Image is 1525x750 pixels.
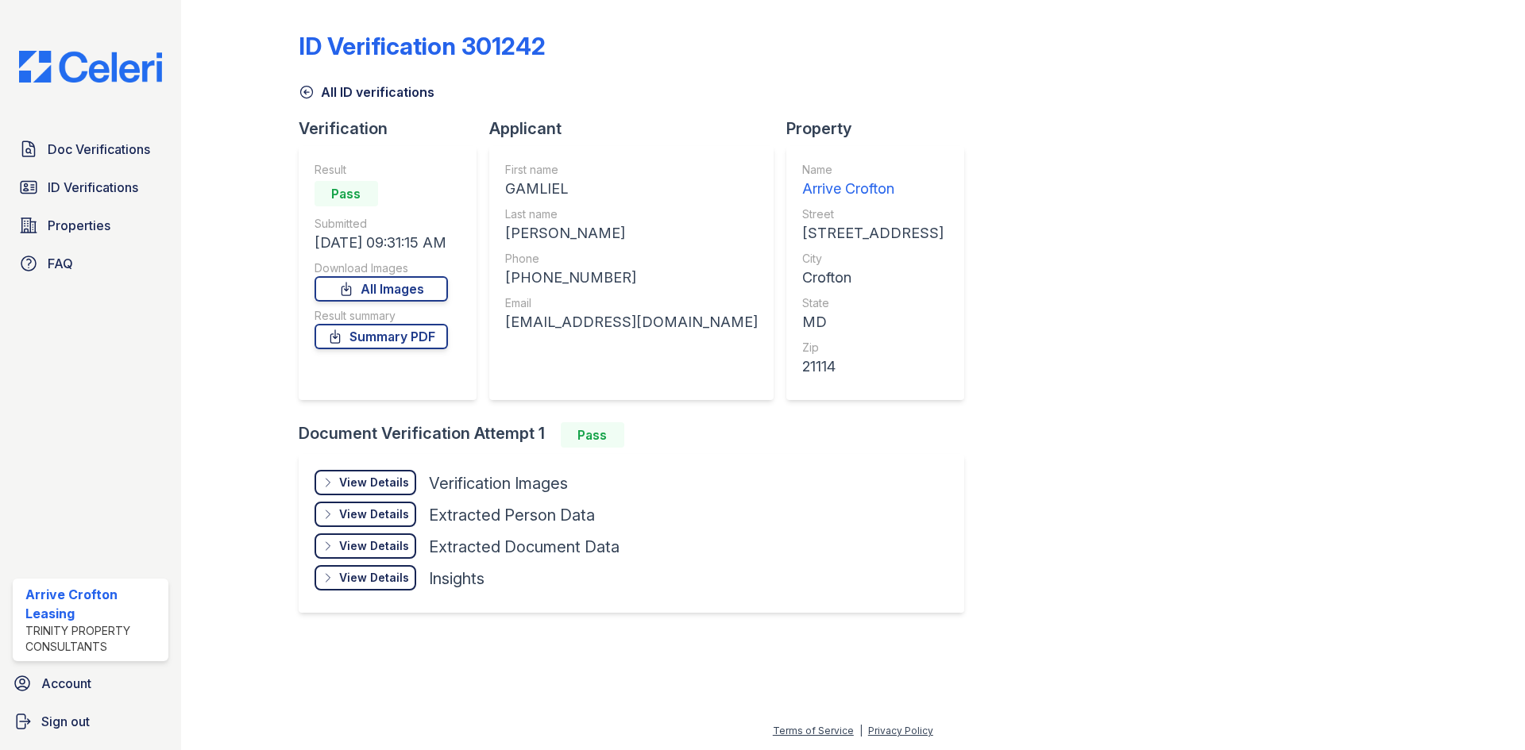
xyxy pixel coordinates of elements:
[802,222,944,244] div: [STREET_ADDRESS]
[25,623,162,655] div: Trinity Property Consultants
[802,267,944,289] div: Crofton
[859,725,863,737] div: |
[505,311,758,333] div: [EMAIL_ADDRESS][DOMAIN_NAME]
[489,117,786,140] div: Applicant
[802,340,944,356] div: Zip
[48,216,110,235] span: Properties
[299,32,546,60] div: ID Verification 301242
[429,472,568,494] div: Verification Images
[13,133,168,165] a: Doc Verifications
[429,536,620,558] div: Extracted Document Data
[868,725,933,737] a: Privacy Policy
[786,117,977,140] div: Property
[299,83,434,102] a: All ID verifications
[48,254,73,273] span: FAQ
[802,251,944,267] div: City
[505,267,758,289] div: [PHONE_NUMBER]
[315,162,448,178] div: Result
[802,295,944,311] div: State
[315,276,448,302] a: All Images
[299,117,489,140] div: Verification
[505,206,758,222] div: Last name
[802,311,944,333] div: MD
[6,706,175,737] a: Sign out
[41,712,90,731] span: Sign out
[6,51,175,83] img: CE_Logo_Blue-a8612792a0a2168367f1c8372b55b34899dd931a85d93a1a3d3e32e68fde9ad4.png
[505,251,758,267] div: Phone
[802,356,944,378] div: 21114
[315,181,378,206] div: Pass
[315,260,448,276] div: Download Images
[505,178,758,200] div: GAMLIEL
[339,506,409,522] div: View Details
[13,171,168,203] a: ID Verifications
[6,667,175,699] a: Account
[802,162,944,178] div: Name
[505,222,758,244] div: [PERSON_NAME]
[48,140,150,159] span: Doc Verifications
[339,538,409,554] div: View Details
[315,232,448,254] div: [DATE] 09:31:15 AM
[315,216,448,232] div: Submitted
[802,178,944,200] div: Arrive Crofton
[13,248,168,279] a: FAQ
[315,308,448,324] div: Result summary
[41,674,91,693] span: Account
[299,422,977,448] div: Document Verification Attempt 1
[48,178,138,197] span: ID Verifications
[25,585,162,623] div: Arrive Crofton Leasing
[13,210,168,241] a: Properties
[339,475,409,490] div: View Details
[315,324,448,349] a: Summary PDF
[429,504,595,526] div: Extracted Person Data
[561,422,624,448] div: Pass
[505,295,758,311] div: Email
[802,162,944,200] a: Name Arrive Crofton
[429,567,485,590] div: Insights
[802,206,944,222] div: Street
[339,570,409,586] div: View Details
[773,725,854,737] a: Terms of Service
[505,162,758,178] div: First name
